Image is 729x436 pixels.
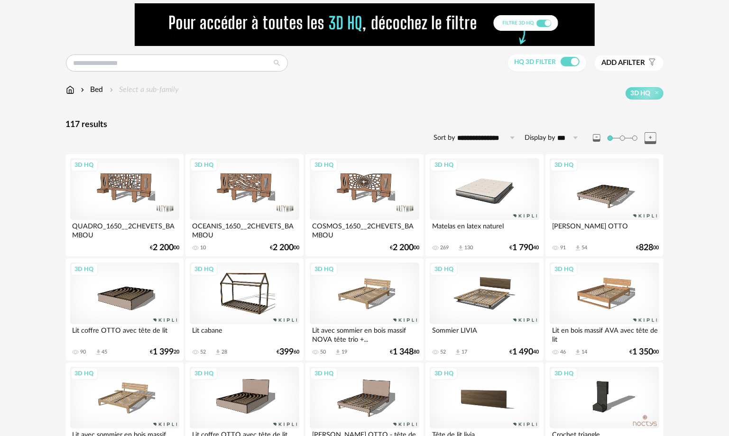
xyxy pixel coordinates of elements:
[79,84,103,95] div: Bed
[200,349,206,355] div: 52
[434,134,455,143] label: Sort by
[320,349,326,355] div: 50
[66,84,74,95] img: svg+xml;base64,PHN2ZyB3aWR0aD0iMTYiIGhlaWdodD0iMTciIHZpZXdCb3g9IjAgMCAxNiAxNyIgZmlsbD0ibm9uZSIgeG...
[310,159,338,171] div: 3D HQ
[71,159,98,171] div: 3D HQ
[66,119,664,130] div: 117 results
[393,245,414,251] span: 2 200
[79,84,86,95] img: svg+xml;base64,PHN2ZyB3aWR0aD0iMTYiIGhlaWdodD0iMTYiIHZpZXdCb3g9IjAgMCAxNiAxNiIgZmlsbD0ibm9uZSIgeG...
[454,349,461,356] span: Download icon
[135,3,595,46] img: FILTRE%20HQ%20NEW_V1%20(4).gif
[270,245,299,251] div: € 00
[457,245,464,252] span: Download icon
[341,349,347,355] div: 19
[550,263,578,275] div: 3D HQ
[464,245,473,251] div: 130
[70,324,179,343] div: Lit coffre OTTO avec tête de lit
[545,154,663,256] a: 3D HQ [PERSON_NAME] OTTO 91 Download icon 54 €82800
[646,58,656,68] span: Filter icon
[525,134,555,143] label: Display by
[66,154,184,256] a: 3D HQ QUADRO_1650__2CHEVETS_BAMBOU €2 20000
[550,220,659,239] div: [PERSON_NAME] OTTO
[310,367,338,380] div: 3D HQ
[602,58,646,68] span: filter
[190,367,218,380] div: 3D HQ
[310,220,419,239] div: COSMOS_1650__2CHEVETS_BAMBOU
[279,349,294,355] span: 399
[185,258,303,361] a: 3D HQ Lit cabane 52 Download icon 28 €39960
[310,263,338,275] div: 3D HQ
[639,245,654,251] span: 828
[425,154,543,256] a: 3D HQ Matelas en latex naturel 269 Download icon 130 €1 79040
[277,349,299,355] div: € 60
[550,324,659,343] div: Lit en bois massif AVA avec tête de lit
[631,89,651,98] span: 3D HQ
[305,258,423,361] a: 3D HQ Lit avec sommier en bois massif NOVA tête trio +... 50 Download icon 19 €1 34880
[430,367,458,380] div: 3D HQ
[550,367,578,380] div: 3D HQ
[334,349,341,356] span: Download icon
[574,245,581,252] span: Download icon
[637,245,659,251] div: € 00
[440,349,446,355] div: 52
[190,159,218,171] div: 3D HQ
[81,349,86,355] div: 90
[602,59,623,66] span: Add a
[430,159,458,171] div: 3D HQ
[581,349,587,355] div: 14
[190,324,299,343] div: Lit cabane
[71,263,98,275] div: 3D HQ
[510,245,539,251] div: € 40
[550,159,578,171] div: 3D HQ
[430,263,458,275] div: 3D HQ
[95,349,102,356] span: Download icon
[513,245,534,251] span: 1 790
[461,349,467,355] div: 17
[595,55,664,71] button: Add afilter Filter icon
[273,245,294,251] span: 2 200
[214,349,221,356] span: Download icon
[560,349,566,355] div: 46
[425,258,543,361] a: 3D HQ Sommier LIVIA 52 Download icon 17 €1 49040
[66,258,184,361] a: 3D HQ Lit coffre OTTO avec tête de lit 90 Download icon 45 €1 39920
[630,349,659,355] div: € 00
[515,59,556,65] span: HQ 3D filter
[633,349,654,355] span: 1 350
[200,245,206,251] div: 10
[545,258,663,361] a: 3D HQ Lit en bois massif AVA avec tête de lit 46 Download icon 14 €1 35000
[560,245,566,251] div: 91
[71,367,98,380] div: 3D HQ
[390,245,419,251] div: € 00
[150,245,179,251] div: € 00
[430,220,539,239] div: Matelas en latex naturel
[153,349,174,355] span: 1 399
[305,154,423,256] a: 3D HQ COSMOS_1650__2CHEVETS_BAMBOU €2 20000
[574,349,581,356] span: Download icon
[150,349,179,355] div: € 20
[430,324,539,343] div: Sommier LIVIA
[190,220,299,239] div: OCEANIS_1650__2CHEVETS_BAMBOU
[513,349,534,355] span: 1 490
[390,349,419,355] div: € 80
[393,349,414,355] span: 1 348
[310,324,419,343] div: Lit avec sommier en bois massif NOVA tête trio +...
[70,220,179,239] div: QUADRO_1650__2CHEVETS_BAMBOU
[221,349,227,355] div: 28
[102,349,108,355] div: 45
[510,349,539,355] div: € 40
[581,245,587,251] div: 54
[190,263,218,275] div: 3D HQ
[440,245,449,251] div: 269
[185,154,303,256] a: 3D HQ OCEANIS_1650__2CHEVETS_BAMBOU 10 €2 20000
[153,245,174,251] span: 2 200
